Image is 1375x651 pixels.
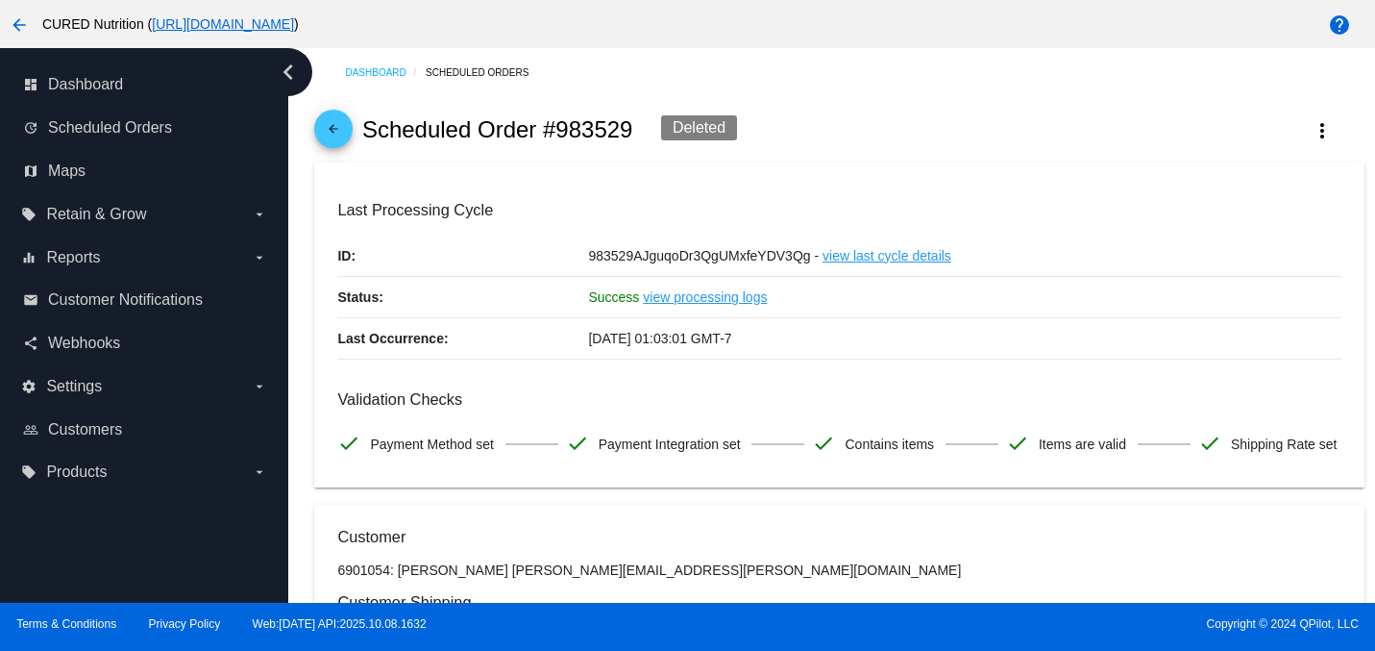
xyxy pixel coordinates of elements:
[23,422,38,438] i: people_outline
[46,463,107,481] span: Products
[253,617,427,631] a: Web:[DATE] API:2025.10.08.1632
[21,379,37,394] i: settings
[643,277,767,317] a: view processing logs
[845,424,934,464] span: Contains items
[48,291,203,309] span: Customer Notifications
[566,432,589,455] mat-icon: check
[337,236,588,276] p: ID:
[21,464,37,480] i: local_offer
[1311,119,1334,142] mat-icon: more_vert
[426,58,546,88] a: Scheduled Orders
[23,328,267,359] a: share Webhooks
[273,57,304,88] i: chevron_left
[8,13,31,37] mat-icon: arrow_back
[48,119,172,137] span: Scheduled Orders
[23,69,267,100] a: dashboard Dashboard
[337,277,588,317] p: Status:
[23,414,267,445] a: people_outline Customers
[362,116,633,143] h2: Scheduled Order #983529
[23,292,38,308] i: email
[252,464,267,480] i: arrow_drop_down
[345,58,426,88] a: Dashboard
[16,617,116,631] a: Terms & Conditions
[661,115,737,140] div: Deleted
[152,16,294,32] a: [URL][DOMAIN_NAME]
[252,207,267,222] i: arrow_drop_down
[46,249,100,266] span: Reports
[588,331,731,346] span: [DATE] 01:03:01 GMT-7
[337,390,1340,409] h3: Validation Checks
[23,336,38,351] i: share
[23,77,38,92] i: dashboard
[337,201,1340,219] h3: Last Processing Cycle
[48,421,122,438] span: Customers
[588,289,639,305] span: Success
[599,424,741,464] span: Payment Integration set
[46,206,146,223] span: Retain & Grow
[1006,432,1029,455] mat-icon: check
[23,113,267,143] a: update Scheduled Orders
[23,163,38,179] i: map
[252,250,267,265] i: arrow_drop_down
[23,120,38,136] i: update
[1328,13,1351,37] mat-icon: help
[337,528,1340,546] h3: Customer
[704,617,1359,631] span: Copyright © 2024 QPilot, LLC
[21,207,37,222] i: local_offer
[42,16,299,32] span: CURED Nutrition ( )
[370,424,493,464] span: Payment Method set
[23,285,267,315] a: email Customer Notifications
[23,156,267,187] a: map Maps
[48,335,120,352] span: Webhooks
[337,318,588,359] p: Last Occurrence:
[1039,424,1126,464] span: Items are valid
[48,163,86,180] span: Maps
[337,563,1340,578] p: 6901054: [PERSON_NAME] [PERSON_NAME][EMAIL_ADDRESS][PERSON_NAME][DOMAIN_NAME]
[1231,424,1338,464] span: Shipping Rate set
[149,617,221,631] a: Privacy Policy
[1198,432,1221,455] mat-icon: check
[252,379,267,394] i: arrow_drop_down
[823,236,951,276] a: view last cycle details
[46,378,102,395] span: Settings
[337,432,360,455] mat-icon: check
[812,432,835,455] mat-icon: check
[21,250,37,265] i: equalizer
[588,248,819,263] span: 983529AJguqoDr3QgUMxfeYDV3Qg -
[48,76,123,93] span: Dashboard
[322,122,345,145] mat-icon: arrow_back
[337,593,1340,612] h3: Customer Shipping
